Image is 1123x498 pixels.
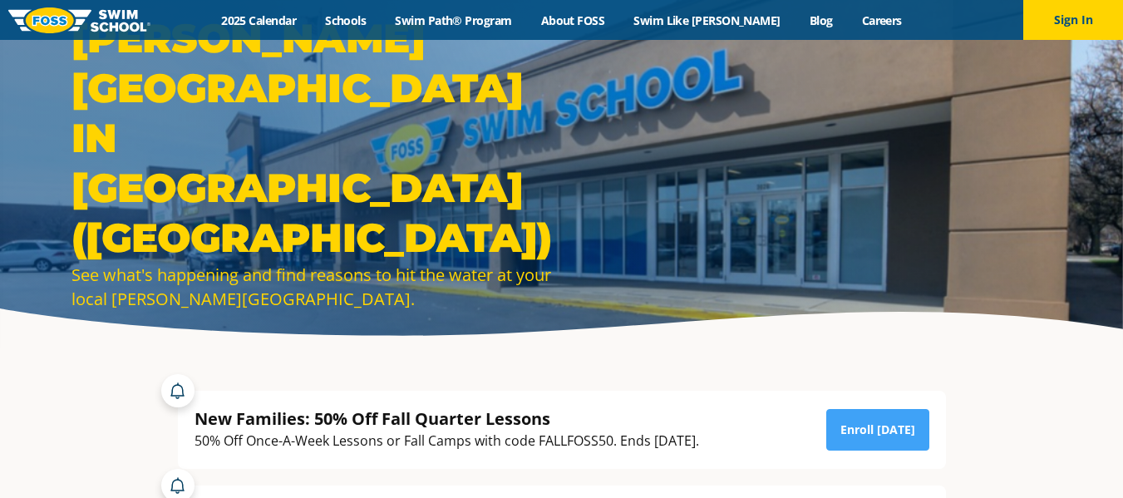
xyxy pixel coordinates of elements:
[71,13,554,263] h1: [PERSON_NAME][GEOGRAPHIC_DATA] in [GEOGRAPHIC_DATA] ([GEOGRAPHIC_DATA])
[311,12,381,28] a: Schools
[526,12,619,28] a: About FOSS
[195,407,699,430] div: New Families: 50% Off Fall Quarter Lessons
[847,12,916,28] a: Careers
[8,7,150,33] img: FOSS Swim School Logo
[619,12,795,28] a: Swim Like [PERSON_NAME]
[71,263,554,311] div: See what's happening and find reasons to hit the water at your local [PERSON_NAME][GEOGRAPHIC_DATA].
[826,409,929,451] a: Enroll [DATE]
[381,12,526,28] a: Swim Path® Program
[207,12,311,28] a: 2025 Calendar
[795,12,847,28] a: Blog
[195,430,699,452] div: 50% Off Once-A-Week Lessons or Fall Camps with code FALLFOSS50. Ends [DATE].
